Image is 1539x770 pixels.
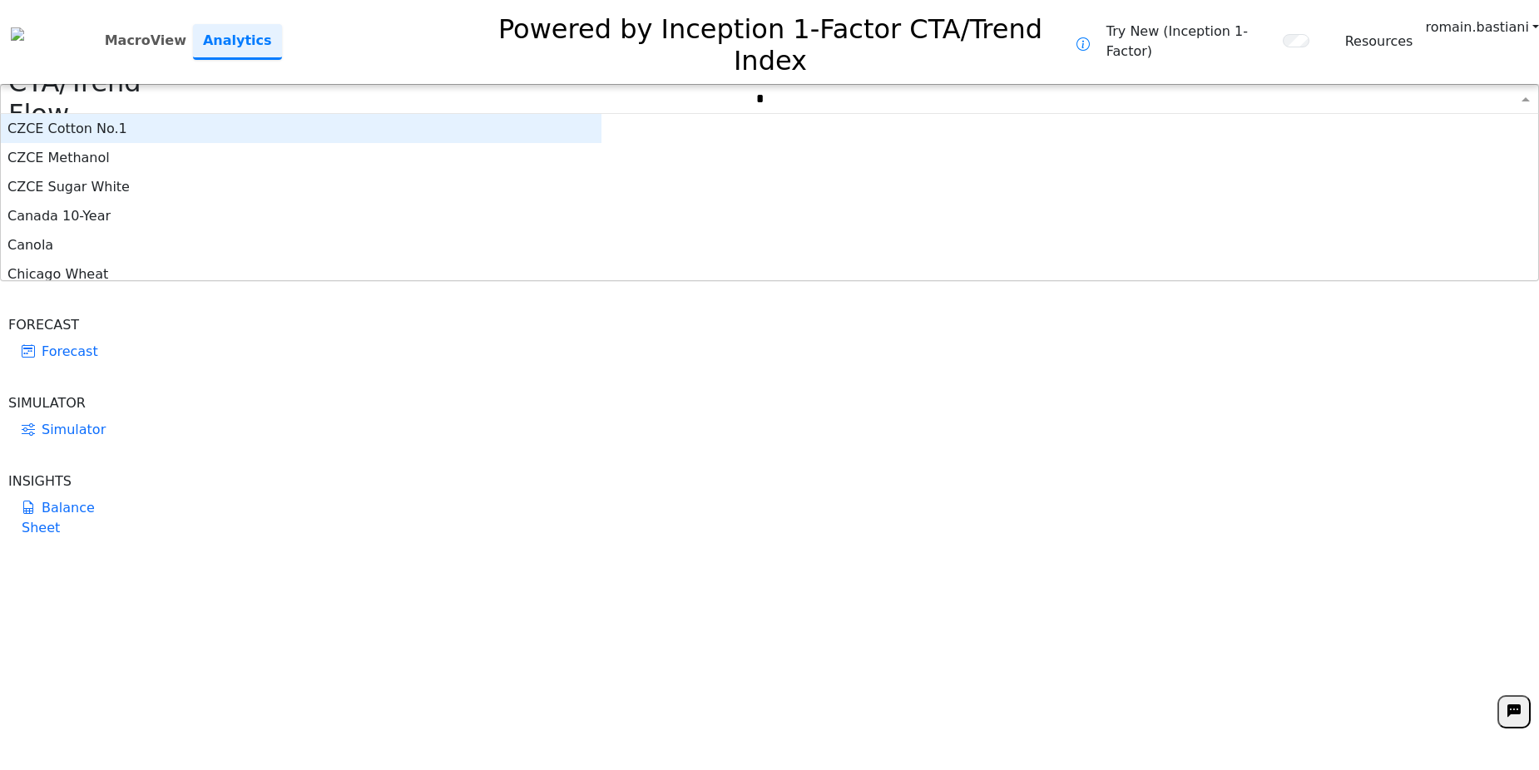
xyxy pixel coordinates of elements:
a: MacroView [98,24,193,57]
img: logo%20black.png [11,27,24,41]
div: CZCE Cotton No.1 [1,114,601,143]
h2: Powered by Inception 1-Factor CTA/Trend Index [464,7,1076,77]
div: FORECAST [8,315,120,335]
a: Resources [1345,32,1413,52]
span: Try New (Inception 1-Factor) [1106,22,1274,62]
div: INSIGHTS [8,471,120,491]
a: Balance Sheet [8,491,120,545]
a: Forecast [8,335,120,368]
div: Canada 10-Year [1,201,601,230]
div: Chicago Wheat [1,259,601,289]
div: Canola [1,230,601,259]
div: SIMULATOR [8,393,120,413]
a: romain.bastiani [1425,17,1539,37]
a: Analytics [193,24,282,60]
div: grid [1,114,601,280]
div: CZCE Methanol [1,143,601,172]
div: CZCE Sugar White [1,172,601,201]
a: Simulator [8,413,120,447]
